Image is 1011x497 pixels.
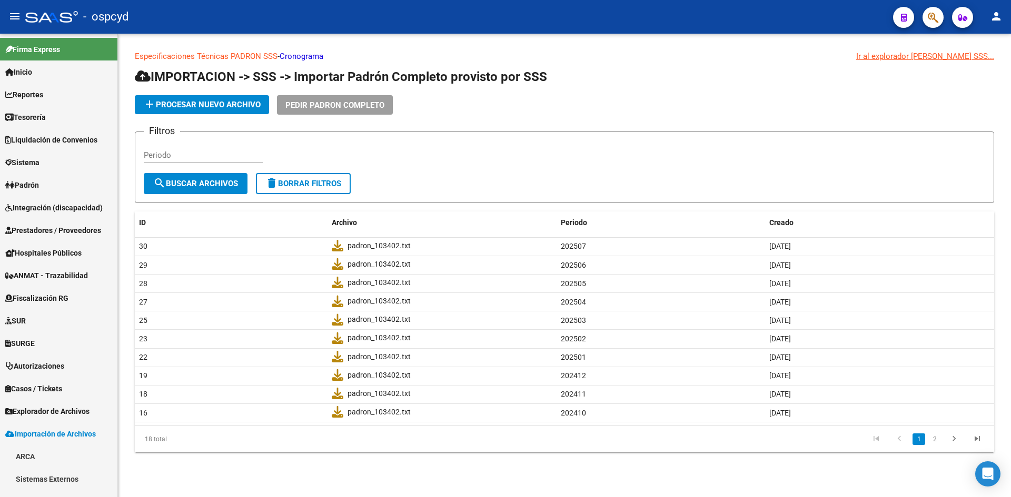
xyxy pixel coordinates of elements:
[5,66,32,78] span: Inicio
[143,98,156,110] mat-icon: add
[769,371,791,380] span: [DATE]
[348,295,411,307] span: padron_103402.txt
[139,279,147,288] span: 28
[144,124,180,138] h3: Filtros
[135,69,547,84] span: IMPORTACION -> SSS -> Importar Padrón Completo provisto por SSS
[913,433,925,445] a: 1
[5,292,68,304] span: Fiscalización RG
[561,353,586,361] span: 202501
[135,211,328,234] datatable-header-cell: ID
[944,433,964,445] a: go to next page
[135,50,994,62] p: -
[769,409,791,417] span: [DATE]
[769,218,794,227] span: Creado
[139,334,147,343] span: 23
[561,409,586,417] span: 202410
[927,430,943,448] li: page 2
[139,390,147,398] span: 18
[144,173,247,194] button: Buscar Archivos
[135,95,269,114] button: Procesar nuevo archivo
[561,390,586,398] span: 202411
[8,10,21,23] mat-icon: menu
[348,277,411,289] span: padron_103402.txt
[5,225,101,236] span: Prestadores / Proveedores
[5,247,82,259] span: Hospitales Públicos
[990,10,1003,23] mat-icon: person
[5,179,39,191] span: Padrón
[348,313,411,326] span: padron_103402.txt
[769,353,791,361] span: [DATE]
[557,211,765,234] datatable-header-cell: Periodo
[139,353,147,361] span: 22
[277,95,393,115] button: PEDIR PADRON COMPLETO
[928,433,941,445] a: 2
[856,50,994,62] div: Ir al explorador [PERSON_NAME] SSS...
[5,338,35,349] span: SURGE
[561,261,586,269] span: 202506
[769,298,791,306] span: [DATE]
[348,332,411,344] span: padron_103402.txt
[135,52,277,61] a: Especificaciones Técnicas PADRON SSS
[561,279,586,288] span: 202505
[139,242,147,250] span: 30
[153,179,238,188] span: Buscar Archivos
[348,388,411,400] span: padron_103402.txt
[139,409,147,417] span: 16
[911,430,927,448] li: page 1
[153,177,166,189] mat-icon: search
[769,242,791,250] span: [DATE]
[5,202,103,214] span: Integración (discapacidad)
[769,261,791,269] span: [DATE]
[5,157,39,168] span: Sistema
[889,433,909,445] a: go to previous page
[5,89,43,100] span: Reportes
[561,298,586,306] span: 202504
[265,177,278,189] mat-icon: delete
[5,360,64,372] span: Autorizaciones
[967,433,987,445] a: go to last page
[561,334,586,343] span: 202502
[265,179,341,188] span: Borrar Filtros
[280,52,323,61] a: Cronograma
[561,242,586,250] span: 202507
[328,211,557,234] datatable-header-cell: Archivo
[5,44,60,55] span: Firma Express
[348,369,411,381] span: padron_103402.txt
[561,218,587,227] span: Periodo
[5,405,90,417] span: Explorador de Archivos
[5,111,46,123] span: Tesorería
[256,173,351,194] button: Borrar Filtros
[83,5,128,28] span: - ospcyd
[139,371,147,380] span: 19
[5,134,97,146] span: Liquidación de Convenios
[5,270,88,281] span: ANMAT - Trazabilidad
[769,334,791,343] span: [DATE]
[769,316,791,324] span: [DATE]
[348,258,411,270] span: padron_103402.txt
[143,100,261,109] span: Procesar nuevo archivo
[348,240,411,252] span: padron_103402.txt
[285,100,384,110] span: PEDIR PADRON COMPLETO
[135,426,305,452] div: 18 total
[765,211,995,234] datatable-header-cell: Creado
[5,315,26,327] span: SUR
[332,218,357,227] span: Archivo
[348,351,411,363] span: padron_103402.txt
[139,218,146,227] span: ID
[561,371,586,380] span: 202412
[561,316,586,324] span: 202503
[5,428,96,440] span: Importación de Archivos
[5,383,62,394] span: Casos / Tickets
[348,406,411,418] span: padron_103402.txt
[769,279,791,288] span: [DATE]
[769,390,791,398] span: [DATE]
[866,433,886,445] a: go to first page
[975,461,1000,486] div: Open Intercom Messenger
[139,261,147,269] span: 29
[139,298,147,306] span: 27
[139,316,147,324] span: 25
